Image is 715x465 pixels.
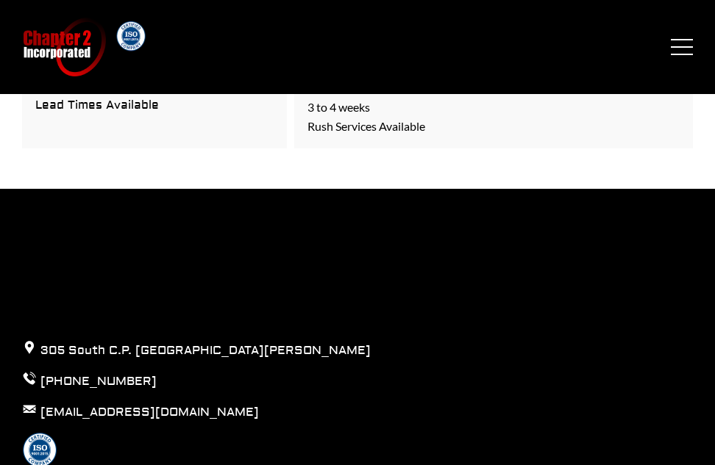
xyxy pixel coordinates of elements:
p: 305 South C.P. [GEOGRAPHIC_DATA][PERSON_NAME] [22,340,693,360]
a: [EMAIL_ADDRESS][DOMAIN_NAME] [40,405,259,419]
p: 3 to 4 weeks Rush Services Available [307,98,680,135]
a: Chapter 2 Incorporated [22,18,106,76]
div: Lead Times Available [22,84,287,148]
a: [PHONE_NUMBER] [40,374,157,389]
button: Menu [671,39,693,55]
